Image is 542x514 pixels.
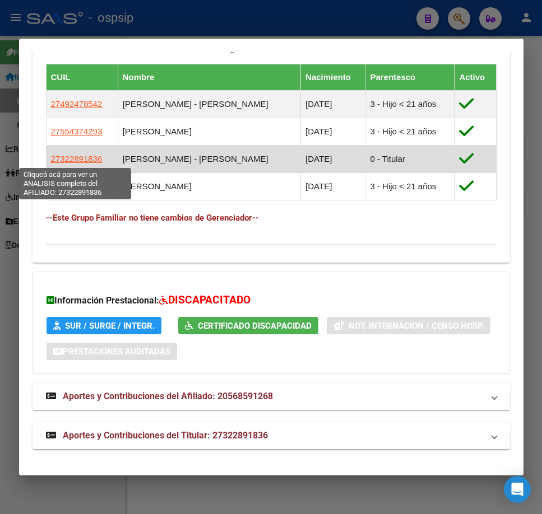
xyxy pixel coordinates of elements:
[365,173,455,200] td: 3 - Hijo < 21 años
[301,173,365,200] td: [DATE]
[327,317,490,334] button: Not. Internacion / Censo Hosp.
[504,476,531,503] div: Open Intercom Messenger
[51,127,103,136] span: 27554374293
[301,146,365,173] td: [DATE]
[63,391,273,401] span: Aportes y Contribuciones del Afiliado: 20568591268
[47,292,496,309] h3: Información Prestacional:
[65,321,155,331] span: SUR / SURGE / INTEGR.
[178,317,318,334] button: Certificado Discapacidad
[118,173,300,200] td: [PERSON_NAME]
[33,383,510,410] mat-expansion-panel-header: Aportes y Contribuciones del Afiliado: 20568591268
[365,118,455,146] td: 3 - Hijo < 21 años
[33,422,510,449] mat-expansion-panel-header: Aportes y Contribuciones del Titular: 27322891836
[365,64,455,91] th: Parentesco
[118,64,300,91] th: Nombre
[301,91,365,118] td: [DATE]
[301,118,365,146] td: [DATE]
[118,91,300,118] td: [PERSON_NAME] - [PERSON_NAME]
[51,154,103,163] span: 27322891836
[63,347,170,357] span: Prestaciones Auditadas
[349,321,484,331] span: Not. Internacion / Censo Hosp.
[455,64,496,91] th: Activo
[46,64,118,91] th: CUIL
[46,212,497,224] h4: --Este Grupo Familiar no tiene cambios de Gerenciador--
[365,146,455,173] td: 0 - Titular
[51,99,103,109] span: 27492478542
[47,343,177,360] button: Prestaciones Auditadas
[365,91,455,118] td: 3 - Hijo < 21 años
[198,321,312,331] span: Certificado Discapacidad
[51,181,103,191] span: 27475685968
[47,317,161,334] button: SUR / SURGE / INTEGR.
[118,146,300,173] td: [PERSON_NAME] - [PERSON_NAME]
[63,430,268,441] span: Aportes y Contribuciones del Titular: 27322891836
[301,64,365,91] th: Nacimiento
[118,118,300,146] td: [PERSON_NAME]
[168,293,251,306] span: DISCAPACITADO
